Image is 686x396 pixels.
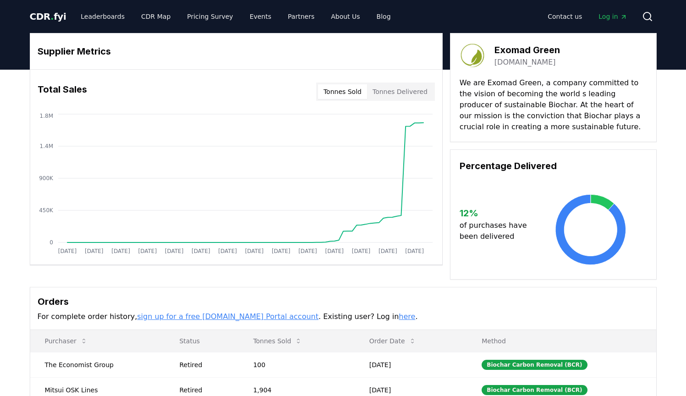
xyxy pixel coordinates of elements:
[179,360,231,369] div: Retired
[39,175,54,181] tspan: 900K
[30,352,165,377] td: The Economist Group
[598,12,627,21] span: Log in
[39,207,54,214] tspan: 450K
[355,352,467,377] td: [DATE]
[238,352,354,377] td: 100
[218,248,237,254] tspan: [DATE]
[242,8,279,25] a: Events
[246,332,309,350] button: Tonnes Sold
[30,10,66,23] a: CDR.fyi
[494,57,556,68] a: [DOMAIN_NAME]
[39,143,53,149] tspan: 1.4M
[50,11,54,22] span: .
[73,8,132,25] a: Leaderboards
[280,8,322,25] a: Partners
[165,248,183,254] tspan: [DATE]
[379,248,397,254] tspan: [DATE]
[49,239,53,246] tspan: 0
[84,248,103,254] tspan: [DATE]
[38,82,87,101] h3: Total Sales
[38,311,649,322] p: For complete order history, . Existing user? Log in .
[460,77,647,132] p: We are Exomad Green, a company committed to the vision of becoming the world s leading producer o...
[405,248,424,254] tspan: [DATE]
[38,332,95,350] button: Purchaser
[362,332,423,350] button: Order Date
[192,248,210,254] tspan: [DATE]
[482,385,587,395] div: Biochar Carbon Removal (BCR)
[38,295,649,308] h3: Orders
[298,248,317,254] tspan: [DATE]
[474,336,648,346] p: Method
[38,44,435,58] h3: Supplier Metrics
[591,8,634,25] a: Log in
[73,8,398,25] nav: Main
[460,206,534,220] h3: 12 %
[540,8,589,25] a: Contact us
[482,360,587,370] div: Biochar Carbon Removal (BCR)
[179,385,231,395] div: Retired
[180,8,240,25] a: Pricing Survey
[138,248,157,254] tspan: [DATE]
[245,248,263,254] tspan: [DATE]
[39,113,53,119] tspan: 1.8M
[460,220,534,242] p: of purchases have been delivered
[351,248,370,254] tspan: [DATE]
[325,248,344,254] tspan: [DATE]
[58,248,77,254] tspan: [DATE]
[111,248,130,254] tspan: [DATE]
[399,312,415,321] a: here
[494,43,560,57] h3: Exomad Green
[324,8,367,25] a: About Us
[137,312,318,321] a: sign up for a free [DOMAIN_NAME] Portal account
[318,84,367,99] button: Tonnes Sold
[540,8,634,25] nav: Main
[460,43,485,68] img: Exomad Green-logo
[367,84,433,99] button: Tonnes Delivered
[172,336,231,346] p: Status
[369,8,398,25] a: Blog
[30,11,66,22] span: CDR fyi
[134,8,178,25] a: CDR Map
[271,248,290,254] tspan: [DATE]
[460,159,647,173] h3: Percentage Delivered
